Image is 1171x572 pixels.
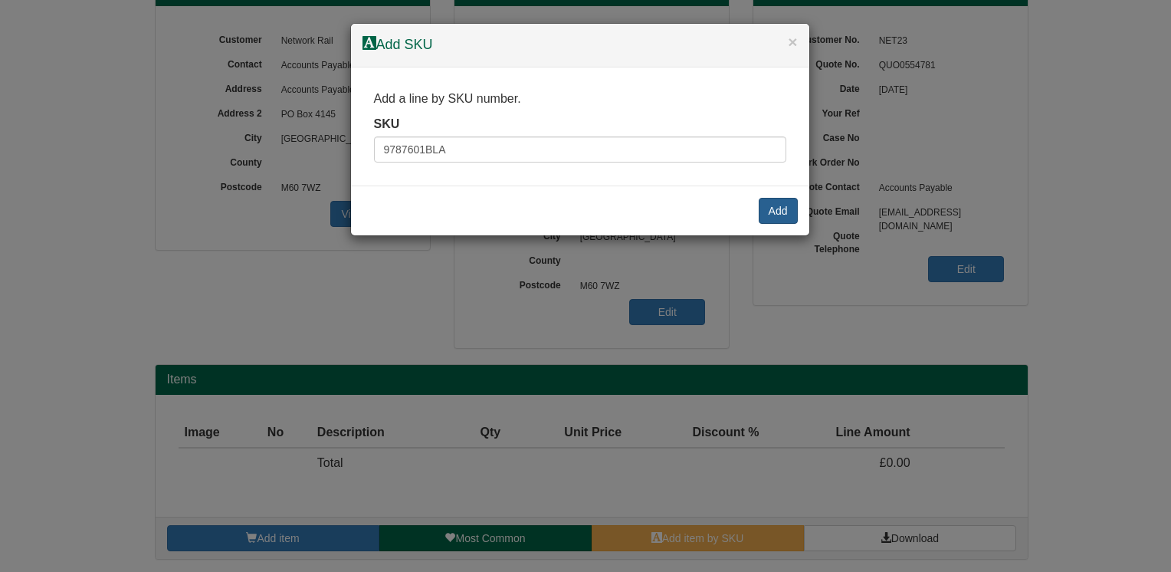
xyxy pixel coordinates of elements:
[362,35,798,55] h4: Add SKU
[788,34,797,50] button: ×
[374,116,400,133] label: SKU
[759,198,798,224] button: Add
[374,90,786,108] p: Add a line by SKU number.
[374,136,786,163] input: Type SKU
